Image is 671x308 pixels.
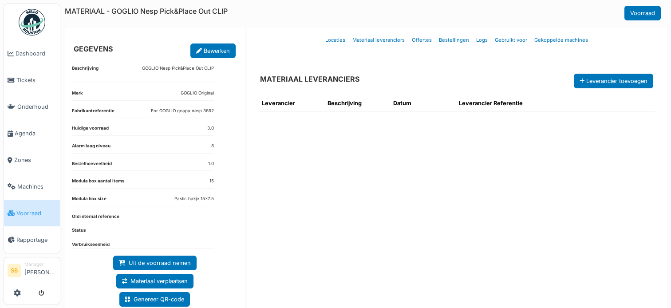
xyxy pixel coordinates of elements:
[473,30,491,51] a: Logs
[4,40,60,67] a: Dashboard
[142,65,214,72] p: GOGLIO Nesp Pick&Place Out CLIP
[72,90,83,100] dt: Merk
[408,30,435,51] a: Offertes
[24,261,56,268] div: Manager
[455,95,553,111] th: Leverancier Referentie
[74,45,113,53] h6: GEGEVENS
[72,241,110,248] dt: Verbruikseenheid
[209,178,214,185] dd: 15
[8,264,21,277] li: SB
[24,261,56,280] li: [PERSON_NAME]
[72,161,112,171] dt: Bestelhoeveelheid
[322,30,349,51] a: Locaties
[65,7,228,16] h6: MATERIAAL - GOGLIO Nesp Pick&Place Out CLIP
[16,76,56,84] span: Tickets
[119,292,190,307] a: Genereer QR-code
[72,108,114,118] dt: Fabrikantreferentie
[4,120,60,147] a: Agenda
[113,256,197,270] a: Uit de voorraad nemen
[349,30,408,51] a: Materiaal leveranciers
[390,95,455,111] th: Datum
[4,94,60,120] a: Onderhoud
[174,196,214,202] dd: Pastic bakje 15x7.5
[4,174,60,200] a: Machines
[324,95,390,111] th: Beschrijving
[16,49,56,58] span: Dashboard
[8,261,56,282] a: SB Manager[PERSON_NAME]
[72,227,86,234] dt: Status
[72,65,99,83] dt: Beschrijving
[260,75,359,83] h6: MATERIAAL LEVERANCIERS
[531,30,592,51] a: Gekoppelde machines
[4,147,60,174] a: Zones
[17,103,56,111] span: Onderhoud
[19,9,45,36] img: Badge_color-CXgf-gQk.svg
[258,95,324,111] th: Leverancier
[4,226,60,253] a: Rapportage
[72,196,107,206] dt: Modula box size
[151,108,214,115] dd: For GOGLIO gcapa nesp 3692
[491,30,531,51] a: Gebruikt voor
[72,178,124,188] dt: Modula box aantal items
[72,125,109,135] dt: Huidige voorraad
[116,274,193,288] a: Materiaal verplaatsen
[14,156,56,164] span: Zones
[435,30,473,51] a: Bestellingen
[211,143,214,150] dd: 8
[15,129,56,138] span: Agenda
[16,236,56,244] span: Rapportage
[16,209,56,217] span: Voorraad
[72,213,119,220] dt: Old internal reference
[190,43,236,58] a: Bewerken
[181,90,214,97] dd: GOGLIO Original
[4,67,60,94] a: Tickets
[624,6,661,20] a: Voorraad
[17,182,56,191] span: Machines
[4,200,60,226] a: Voorraad
[72,143,111,153] dt: Alarm laag niveau
[207,125,214,132] dd: 3.0
[574,74,653,88] button: Leverancier toevoegen
[208,161,214,167] dd: 1.0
